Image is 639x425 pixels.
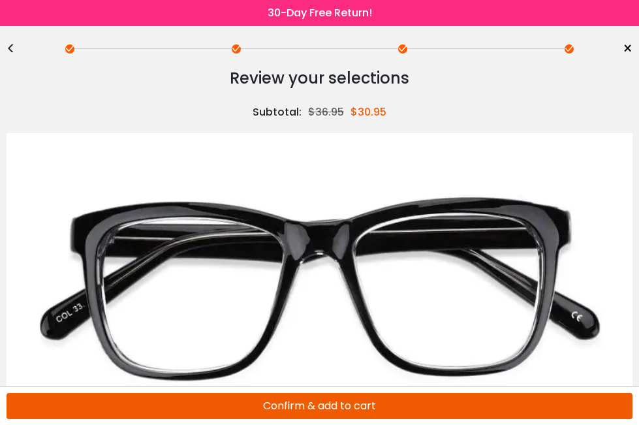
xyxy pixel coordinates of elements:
[7,393,632,419] button: Confirm & add to cart
[351,104,386,120] div: $30.95
[253,104,308,120] div: Subtotal:
[308,104,351,120] div: $36.95
[613,39,632,59] a: ×
[623,39,632,59] span: ×
[7,44,26,54] div: <
[7,65,632,91] div: Review your selections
